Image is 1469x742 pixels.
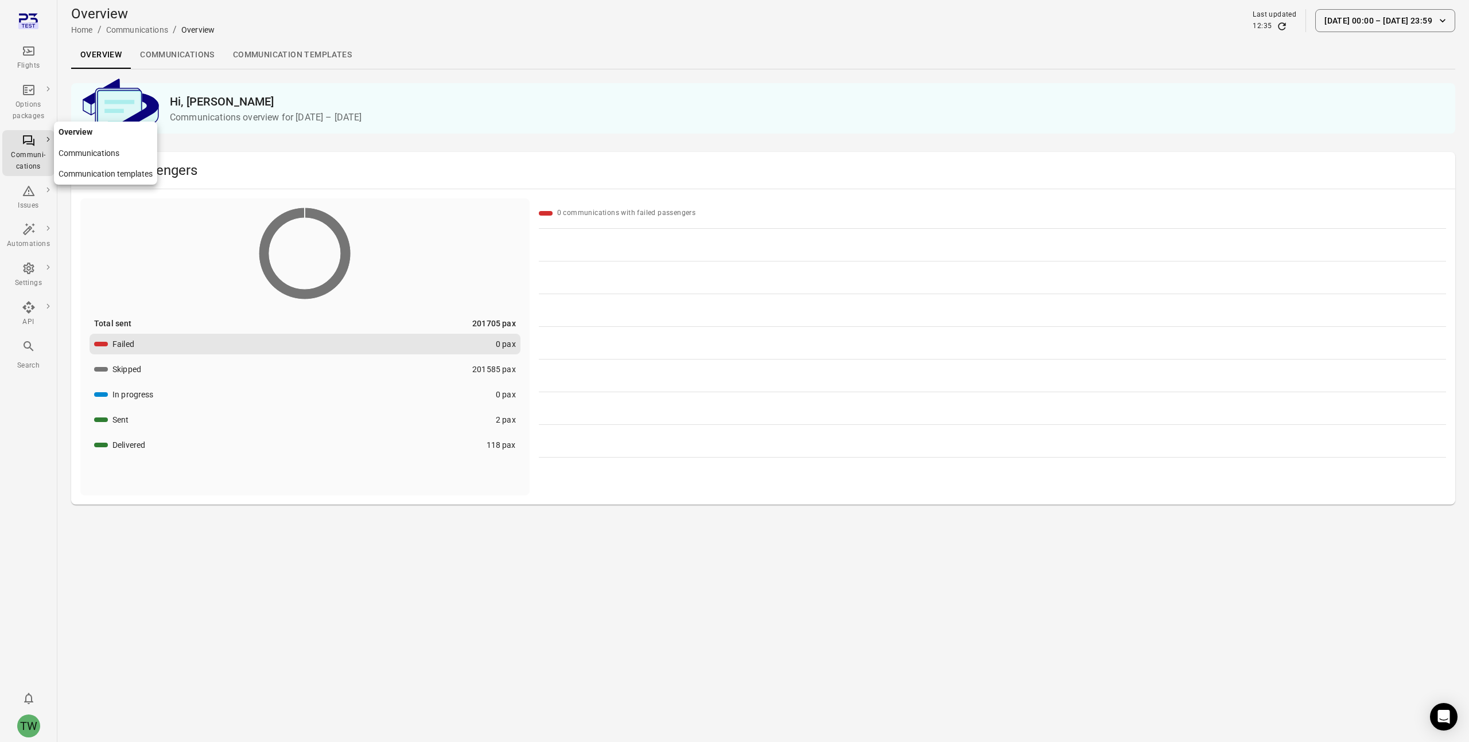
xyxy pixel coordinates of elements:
[80,161,1446,179] h2: Sent to passengers
[106,25,168,34] a: Communications
[71,41,131,69] a: Overview
[71,5,215,23] h1: Overview
[7,99,50,122] div: Options packages
[17,687,40,710] button: Notifications
[496,338,516,350] div: 0 pax
[131,41,224,69] a: Communications
[1253,9,1296,21] div: Last updated
[13,710,45,742] button: Tony Wang
[54,143,157,164] a: Communications
[7,317,50,328] div: API
[112,439,145,451] div: Delivered
[98,23,102,37] li: /
[472,318,516,329] div: 201705 pax
[112,414,129,425] div: Sent
[54,163,157,185] a: Communication templates
[71,23,215,37] nav: Breadcrumbs
[1253,21,1272,32] div: 12:35
[71,25,93,34] a: Home
[487,439,516,451] div: 118 pax
[170,111,1446,124] p: Communications overview for [DATE] – [DATE]
[7,278,50,289] div: Settings
[112,389,154,400] div: In progress
[496,389,516,400] div: 0 pax
[54,122,157,185] nav: Local navigation
[173,23,177,37] li: /
[54,122,157,143] a: Overview
[7,150,50,173] div: Communi-cations
[1276,21,1288,32] button: Refresh data
[170,92,1446,111] h2: Hi, [PERSON_NAME]
[1430,703,1458,731] div: Open Intercom Messenger
[94,318,132,329] div: Total sent
[112,364,141,375] div: Skipped
[472,364,516,375] div: 201585 pax
[71,41,1455,69] div: Local navigation
[181,24,215,36] div: Overview
[7,200,50,212] div: Issues
[496,414,516,425] div: 2 pax
[224,41,361,69] a: Communication templates
[7,60,50,72] div: Flights
[17,714,40,737] div: TW
[7,239,50,250] div: Automations
[557,208,696,219] div: 0 communications with failed passengers
[7,360,50,372] div: Search
[1315,9,1455,32] button: [DATE] 00:00 – [DATE] 23:59
[112,338,134,350] div: Failed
